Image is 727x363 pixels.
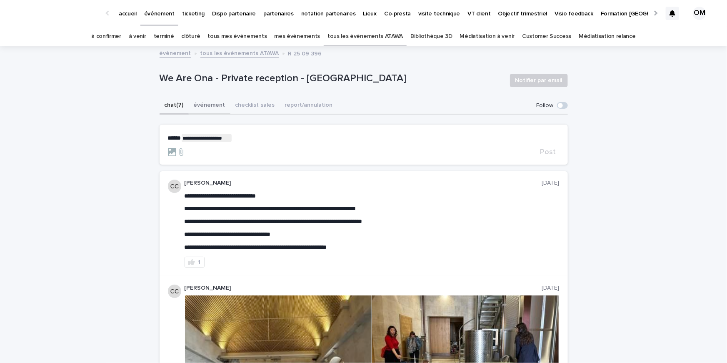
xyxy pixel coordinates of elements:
[230,97,280,115] button: checklist sales
[181,27,200,46] a: clôturé
[579,27,636,46] a: Médiatisation relance
[522,27,571,46] a: Customer Success
[91,27,121,46] a: à confirmer
[542,180,560,187] p: [DATE]
[410,27,452,46] a: Bibliothèque 3D
[160,73,503,85] p: We Are Ona - Private reception - [GEOGRAPHIC_DATA]
[185,180,542,187] p: [PERSON_NAME]
[185,285,542,292] p: [PERSON_NAME]
[189,97,230,115] button: événement
[515,76,562,85] span: Notifier par email
[200,48,279,58] a: tous les événements ATAWA
[280,97,338,115] button: report/annulation
[154,27,174,46] a: terminé
[327,27,403,46] a: tous les événements ATAWA
[160,48,191,58] a: événement
[17,5,97,22] img: Ls34BcGeRexTGTNfXpUC
[207,27,267,46] a: tous mes événements
[460,27,515,46] a: Médiatisation à venir
[185,257,205,268] button: 1
[129,27,146,46] a: à venir
[288,48,322,58] p: R 25 09 396
[537,148,560,156] button: Post
[542,285,560,292] p: [DATE]
[160,97,189,115] button: chat (7)
[274,27,320,46] a: mes événements
[693,7,706,20] div: OM
[510,74,568,87] button: Notifier par email
[540,148,556,156] span: Post
[198,259,201,265] div: 1
[537,102,554,109] p: Follow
